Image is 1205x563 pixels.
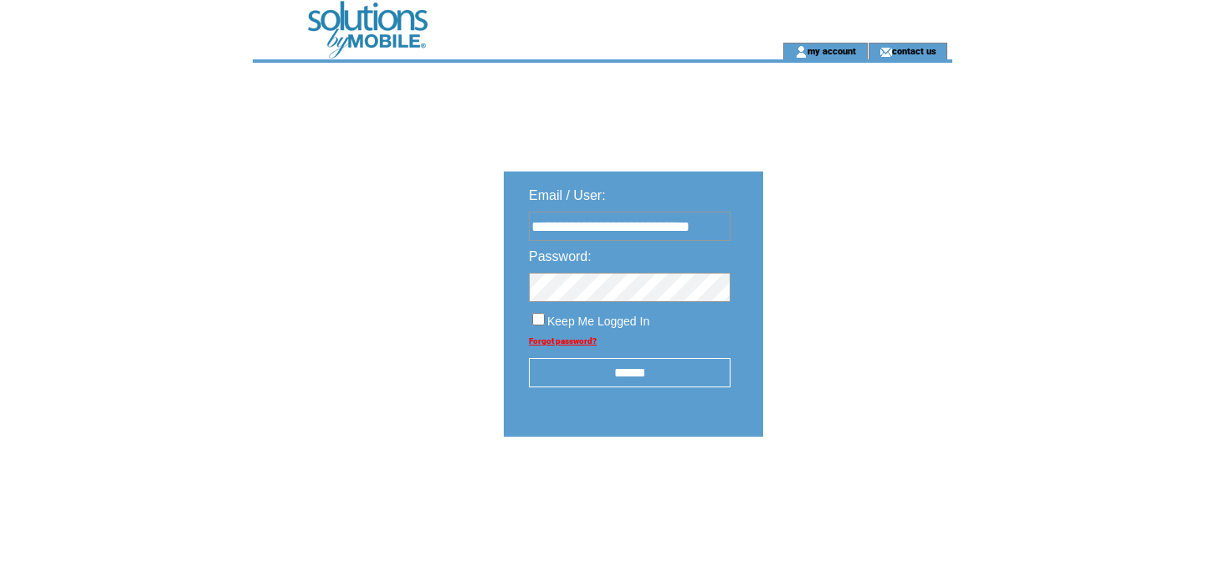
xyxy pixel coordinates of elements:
[808,45,856,56] a: my account
[547,315,649,328] span: Keep Me Logged In
[879,45,892,59] img: contact_us_icon.gif
[795,45,808,59] img: account_icon.gif
[812,479,895,499] img: transparent.png
[529,336,597,345] a: Forgot password?
[892,45,936,56] a: contact us
[529,188,606,202] span: Email / User:
[529,249,592,264] span: Password:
